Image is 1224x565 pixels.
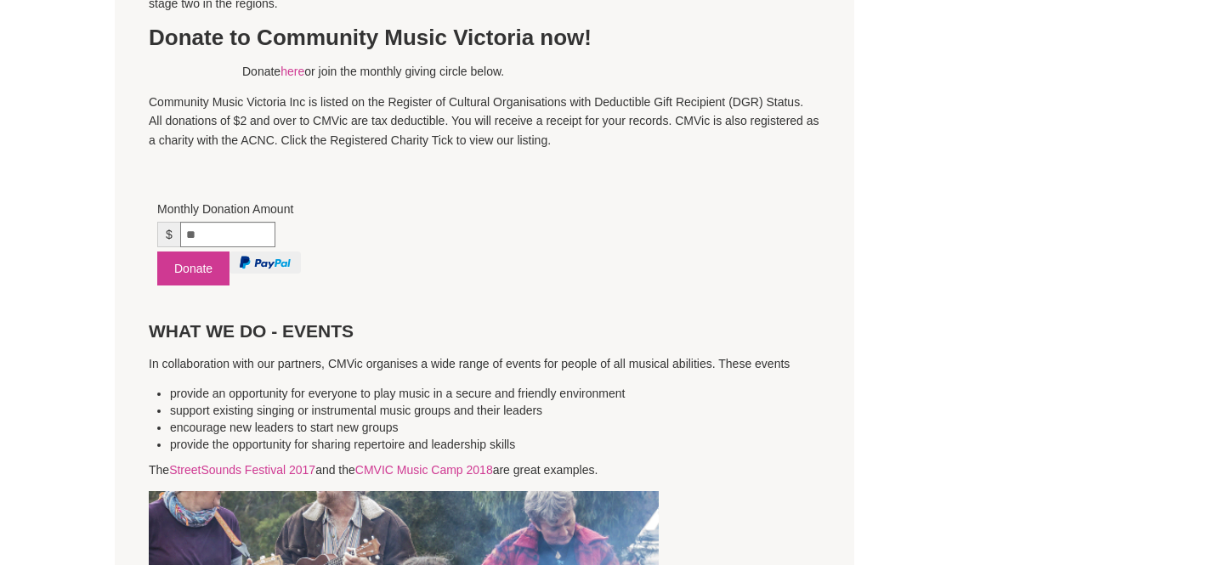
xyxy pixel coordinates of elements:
[149,95,819,147] span: Community Music Victoria Inc is listed on the Register of Cultural Organisations with Deductible ...
[149,63,820,80] p: Donate or join the monthly giving circle below.
[149,25,820,50] h2: Donate to Community Music Victoria now!
[280,65,304,78] a: here
[170,402,841,419] li: support existing singing or instrumental music groups and their leaders
[149,385,820,478] p: The and the are great examples.
[170,385,841,402] li: provide an opportunity for everyone to play music in a secure and friendly environment
[170,419,841,436] li: encourage new leaders to start new groups
[229,251,301,274] img: PayPal
[157,222,181,247] span: $
[157,201,812,218] label: Monthly Donation Amount
[355,463,493,477] a: CMVIC Music Camp 2018
[149,355,820,372] p: In collaboration with our partners, CMVic organises a wide range of events for people of all musi...
[170,436,841,453] li: provide the opportunity for sharing repertoire and leadership skills
[169,463,315,477] a: StreetSounds Festival 2017
[149,320,820,342] h3: WHAT WE DO - EVENTS
[157,251,229,285] button: Donate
